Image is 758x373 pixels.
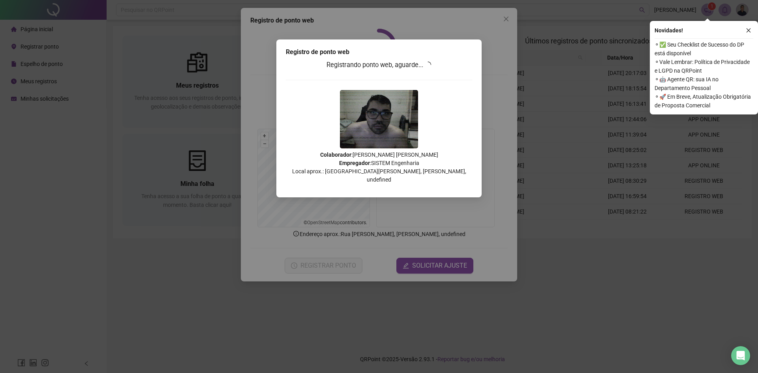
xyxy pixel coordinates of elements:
span: loading [425,62,431,68]
div: Registro de ponto web [286,47,472,57]
span: Novidades ! [655,26,683,35]
p: : [PERSON_NAME] [PERSON_NAME] : SISTEM Engenharia Local aprox.: [GEOGRAPHIC_DATA][PERSON_NAME], [... [286,151,472,184]
span: ⚬ Vale Lembrar: Política de Privacidade e LGPD na QRPoint [655,58,753,75]
span: ⚬ 🤖 Agente QR: sua IA no Departamento Pessoal [655,75,753,92]
span: close [746,28,751,33]
h3: Registrando ponto web, aguarde... [286,60,472,70]
div: Open Intercom Messenger [731,346,750,365]
strong: Colaborador [320,152,351,158]
strong: Empregador [339,160,370,166]
span: ⚬ ✅ Seu Checklist de Sucesso do DP está disponível [655,40,753,58]
span: ⚬ 🚀 Em Breve, Atualização Obrigatória de Proposta Comercial [655,92,753,110]
img: 9k= [340,90,418,148]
